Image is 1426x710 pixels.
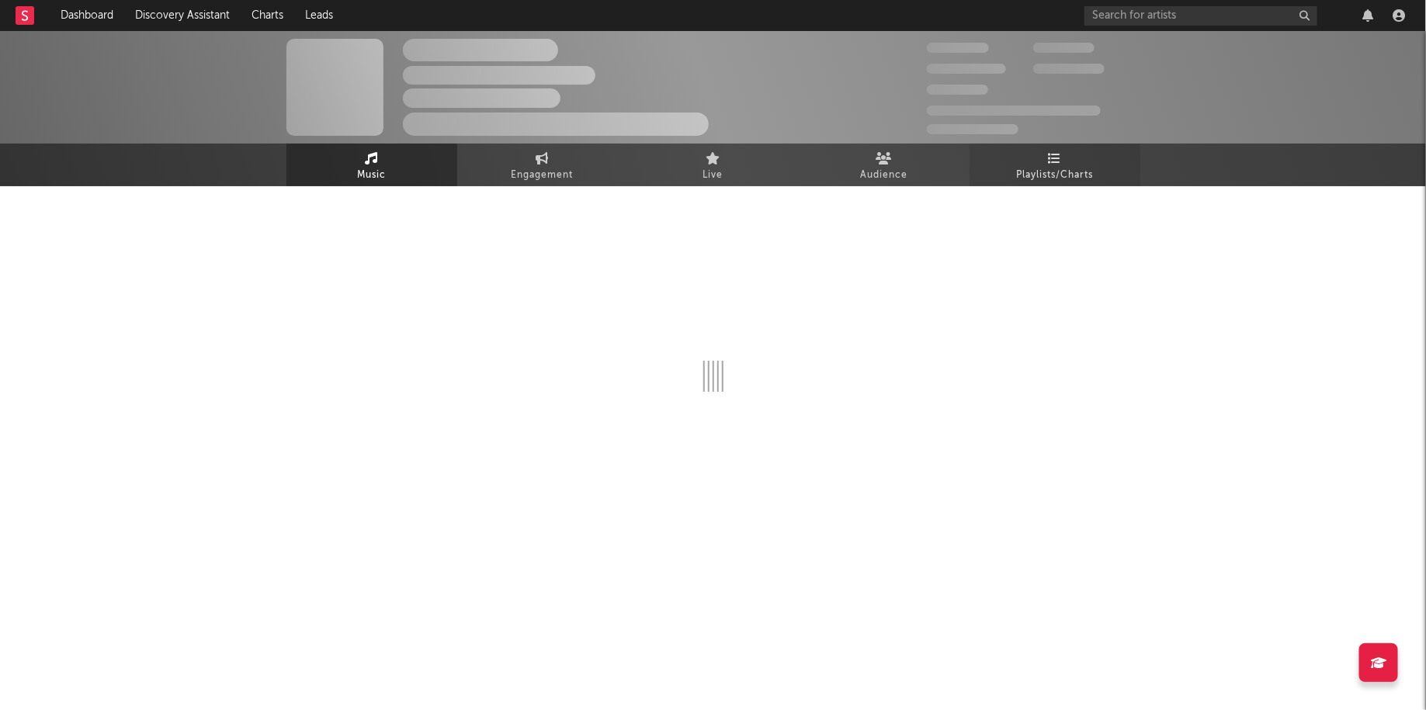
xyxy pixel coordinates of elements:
[1084,6,1317,26] input: Search for artists
[703,166,723,185] span: Live
[970,144,1140,186] a: Playlists/Charts
[799,144,970,186] a: Audience
[512,166,574,185] span: Engagement
[286,144,457,186] a: Music
[927,64,1006,74] span: 50,000,000
[927,106,1101,116] span: 50,000,000 Monthly Listeners
[628,144,799,186] a: Live
[927,85,988,95] span: 100,000
[457,144,628,186] a: Engagement
[927,43,989,53] span: 300,000
[927,124,1018,134] span: Jump Score: 85.0
[860,166,907,185] span: Audience
[357,166,386,185] span: Music
[1033,64,1105,74] span: 1,000,000
[1033,43,1095,53] span: 100,000
[1016,166,1093,185] span: Playlists/Charts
